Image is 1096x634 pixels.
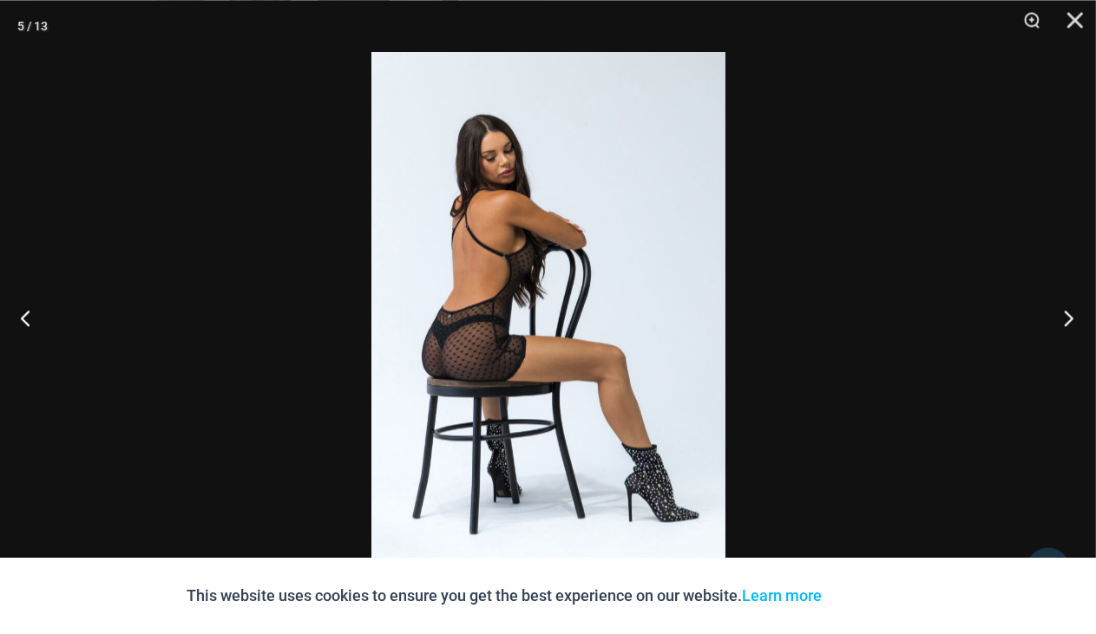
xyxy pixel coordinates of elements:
[371,52,725,582] img: Delta Black Hearts 5612 Dress 15
[836,575,909,617] button: Accept
[743,586,823,605] a: Learn more
[17,13,48,39] div: 5 / 13
[187,583,823,609] p: This website uses cookies to ensure you get the best experience on our website.
[1031,274,1096,361] button: Next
